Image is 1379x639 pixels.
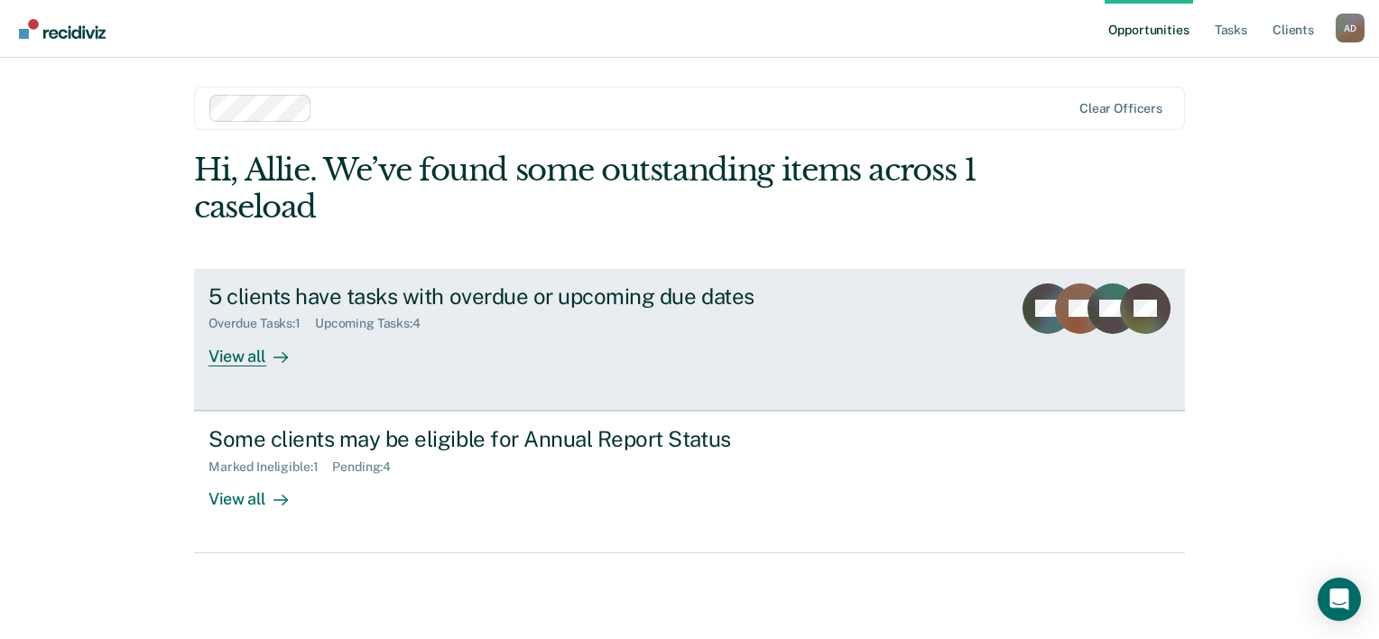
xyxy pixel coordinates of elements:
[19,19,106,39] img: Recidiviz
[332,459,405,475] div: Pending : 4
[315,316,435,331] div: Upcoming Tasks : 4
[208,426,842,452] div: Some clients may be eligible for Annual Report Status
[194,411,1185,553] a: Some clients may be eligible for Annual Report StatusMarked Ineligible:1Pending:4View all
[208,283,842,310] div: 5 clients have tasks with overdue or upcoming due dates
[208,331,310,366] div: View all
[1336,14,1365,42] div: A D
[208,459,332,475] div: Marked Ineligible : 1
[1079,101,1162,116] div: Clear officers
[194,269,1185,411] a: 5 clients have tasks with overdue or upcoming due datesOverdue Tasks:1Upcoming Tasks:4View all
[1336,14,1365,42] button: Profile dropdown button
[208,316,315,331] div: Overdue Tasks : 1
[208,474,310,509] div: View all
[194,152,986,226] div: Hi, Allie. We’ve found some outstanding items across 1 caseload
[1318,578,1361,621] div: Open Intercom Messenger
